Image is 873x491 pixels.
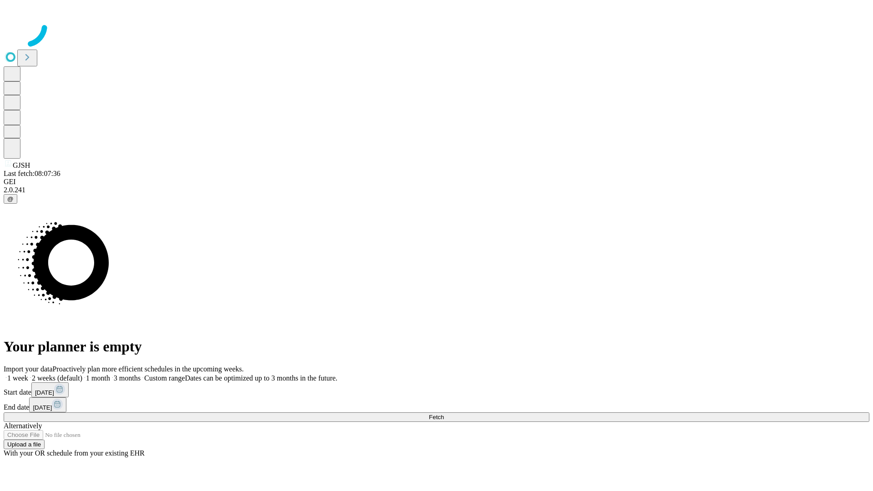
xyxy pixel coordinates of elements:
[4,422,42,430] span: Alternatively
[7,374,28,382] span: 1 week
[13,161,30,169] span: GJSH
[4,178,869,186] div: GEI
[144,374,185,382] span: Custom range
[114,374,140,382] span: 3 months
[53,365,244,373] span: Proactively plan more efficient schedules in the upcoming weeks.
[4,412,869,422] button: Fetch
[4,365,53,373] span: Import your data
[35,389,54,396] span: [DATE]
[4,170,60,177] span: Last fetch: 08:07:36
[4,449,145,457] span: With your OR schedule from your existing EHR
[429,414,444,421] span: Fetch
[4,186,869,194] div: 2.0.241
[7,195,14,202] span: @
[4,194,17,204] button: @
[29,397,66,412] button: [DATE]
[32,374,82,382] span: 2 weeks (default)
[31,382,69,397] button: [DATE]
[4,382,869,397] div: Start date
[4,338,869,355] h1: Your planner is empty
[33,404,52,411] span: [DATE]
[4,397,869,412] div: End date
[86,374,110,382] span: 1 month
[4,440,45,449] button: Upload a file
[185,374,337,382] span: Dates can be optimized up to 3 months in the future.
